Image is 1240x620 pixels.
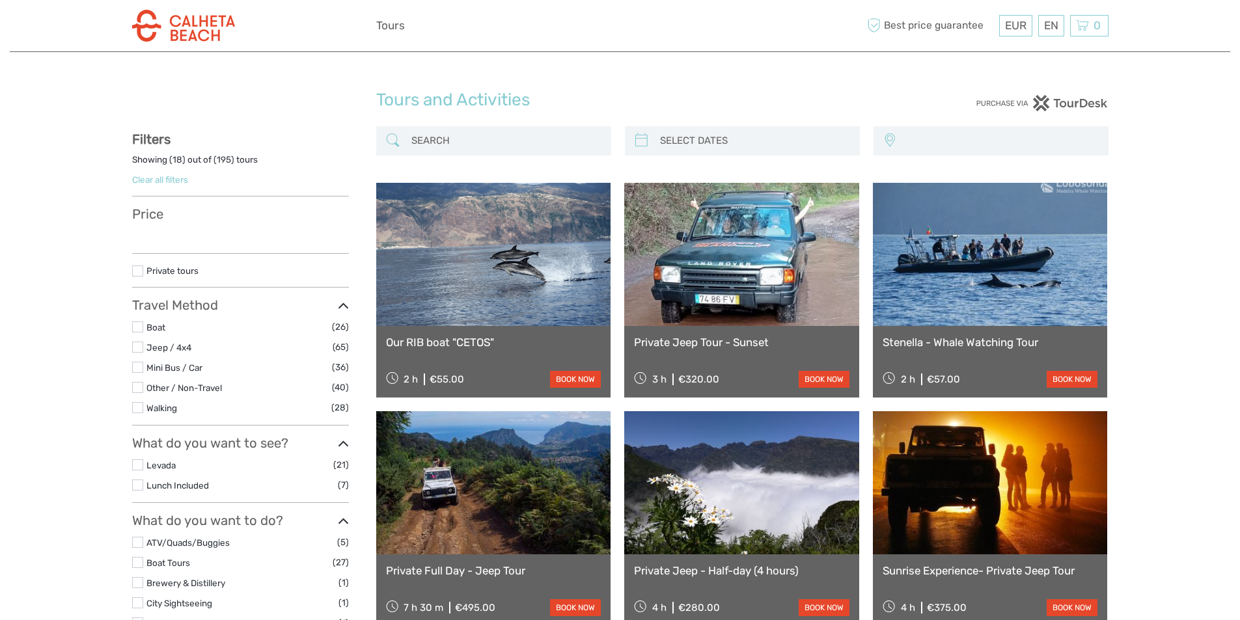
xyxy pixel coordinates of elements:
a: Private Jeep - Half-day (4 hours) [634,564,849,577]
a: Tours [376,16,405,35]
span: (28) [331,400,349,415]
a: Private tours [146,265,199,276]
a: Other / Non-Travel [146,383,222,393]
a: Private Jeep Tour - Sunset [634,336,849,349]
a: City Sightseeing [146,598,212,608]
label: 195 [217,154,231,166]
input: SELECT DATES [655,129,853,152]
span: (26) [332,319,349,334]
span: 2 h [901,373,915,385]
span: 4 h [652,602,667,613]
div: €495.00 [455,602,495,613]
h3: Travel Method [132,297,349,313]
span: (21) [333,457,349,472]
a: Boat Tours [146,558,190,568]
div: €320.00 [678,373,719,385]
a: book now [799,371,849,388]
label: 18 [172,154,182,166]
a: Private Full Day - Jeep Tour [386,564,601,577]
a: ATV/Quads/Buggies [146,537,230,548]
a: Lunch Included [146,480,209,491]
h1: Tours and Activities [376,90,864,111]
div: €55.00 [430,373,464,385]
a: Clear all filters [132,174,188,185]
span: (7) [338,478,349,492]
a: Jeep / 4x4 [146,342,191,353]
span: (40) [332,380,349,395]
h3: Price [132,206,349,222]
input: SEARCH [406,129,605,152]
a: Boat [146,322,165,332]
img: PurchaseViaTourDesk.png [976,95,1108,111]
a: book now [1047,599,1097,616]
a: book now [799,599,849,616]
a: Our RIB boat "CETOS" [386,336,601,349]
strong: Filters [132,131,171,147]
span: 7 h 30 m [404,602,443,613]
div: €57.00 [927,373,960,385]
div: EN [1038,15,1064,36]
a: Stenella - Whale Watching Tour [883,336,1098,349]
span: 2 h [404,373,418,385]
span: 4 h [901,602,915,613]
span: (27) [333,555,349,570]
a: Walking [146,403,177,413]
div: Showing ( ) out of ( ) tours [132,154,349,174]
h3: What do you want to see? [132,435,349,451]
a: Mini Bus / Car [146,362,202,373]
span: Best price guarantee [864,15,996,36]
span: 3 h [652,373,667,385]
span: (1) [338,595,349,610]
a: book now [1047,371,1097,388]
img: 3283-3bafb1e0-d569-4aa5-be6e-c19ca52e1a4a_logo_small.png [132,10,235,42]
span: (5) [337,535,349,550]
span: EUR [1005,19,1026,32]
a: Brewery & Distillery [146,578,225,588]
a: Sunrise Experience- Private Jeep Tour [883,564,1098,577]
a: book now [550,371,601,388]
a: Levada [146,460,176,470]
span: (36) [332,360,349,375]
span: (1) [338,575,349,590]
span: 0 [1092,19,1103,32]
h3: What do you want to do? [132,513,349,528]
div: €375.00 [927,602,967,613]
span: (65) [333,340,349,355]
a: book now [550,599,601,616]
div: €280.00 [678,602,720,613]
